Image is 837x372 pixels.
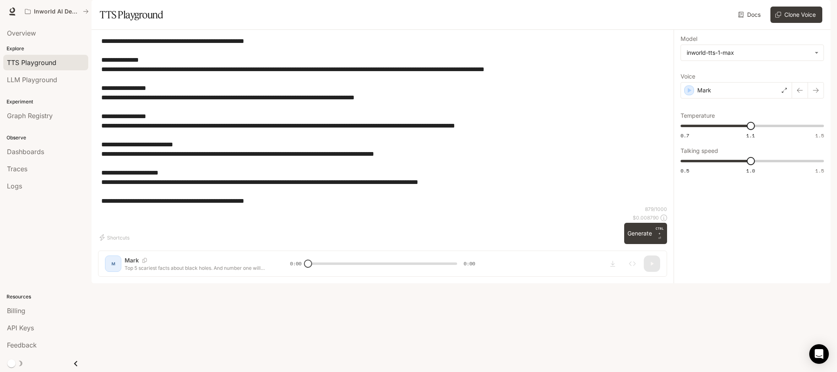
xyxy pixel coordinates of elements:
[681,148,718,154] p: Talking speed
[645,206,667,213] p: 879 / 1000
[681,113,715,119] p: Temperature
[737,7,764,23] a: Docs
[633,214,659,221] p: $ 0.008790
[681,74,695,79] p: Voice
[21,3,92,20] button: All workspaces
[697,86,711,94] p: Mark
[34,8,80,15] p: Inworld AI Demos
[746,167,755,174] span: 1.0
[815,132,824,139] span: 1.5
[770,7,822,23] button: Clone Voice
[624,223,667,244] button: GenerateCTRL +⏎
[655,226,664,236] p: CTRL +
[815,167,824,174] span: 1.5
[809,344,829,364] div: Open Intercom Messenger
[681,45,824,61] div: inworld-tts-1-max
[98,231,133,244] button: Shortcuts
[681,167,689,174] span: 0.5
[655,226,664,241] p: ⏎
[681,36,697,42] p: Model
[746,132,755,139] span: 1.1
[687,49,810,57] div: inworld-tts-1-max
[100,7,163,23] h1: TTS Playground
[681,132,689,139] span: 0.7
